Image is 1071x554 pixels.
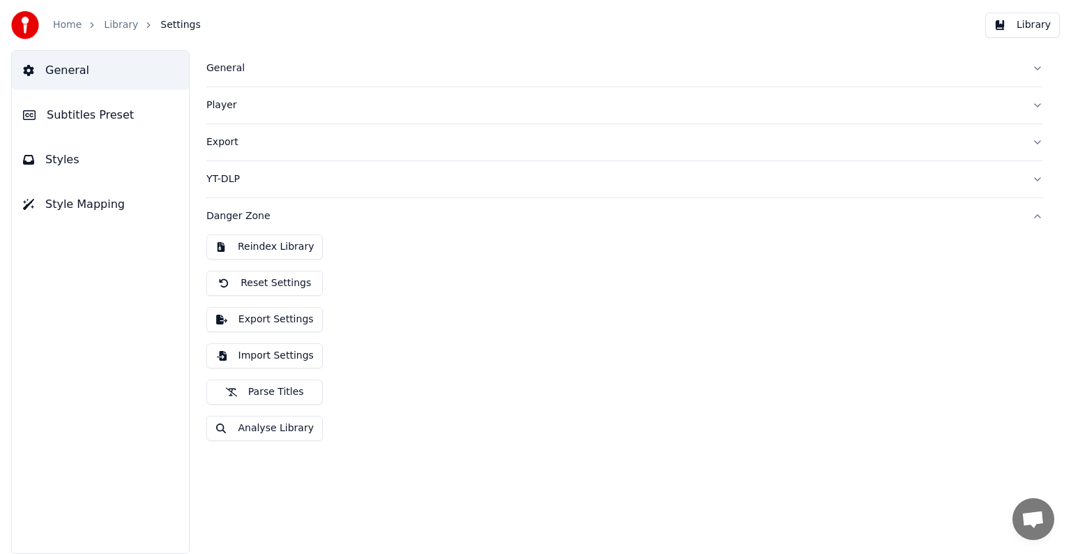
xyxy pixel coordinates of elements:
[206,271,323,296] button: Reset Settings
[206,234,1043,452] div: Danger Zone
[206,209,1021,223] div: Danger Zone
[12,96,189,135] button: Subtitles Preset
[45,196,125,213] span: Style Mapping
[206,124,1043,160] button: Export
[1012,498,1054,540] a: Chat abierto
[12,51,189,90] button: General
[206,161,1043,197] button: YT-DLP
[206,61,1021,75] div: General
[206,416,323,441] button: Analyse Library
[206,87,1043,123] button: Player
[206,198,1043,234] button: Danger Zone
[47,107,134,123] span: Subtitles Preset
[985,13,1060,38] button: Library
[206,307,323,332] button: Export Settings
[160,18,200,32] span: Settings
[53,18,82,32] a: Home
[206,172,1021,186] div: YT-DLP
[206,380,323,405] button: Parse Titles
[11,11,39,39] img: youka
[206,234,323,260] button: Reindex Library
[53,18,201,32] nav: breadcrumb
[206,343,323,368] button: Import Settings
[45,62,89,79] span: General
[45,151,79,168] span: Styles
[206,135,1021,149] div: Export
[206,98,1021,112] div: Player
[104,18,138,32] a: Library
[206,50,1043,87] button: General
[12,185,189,224] button: Style Mapping
[12,140,189,179] button: Styles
